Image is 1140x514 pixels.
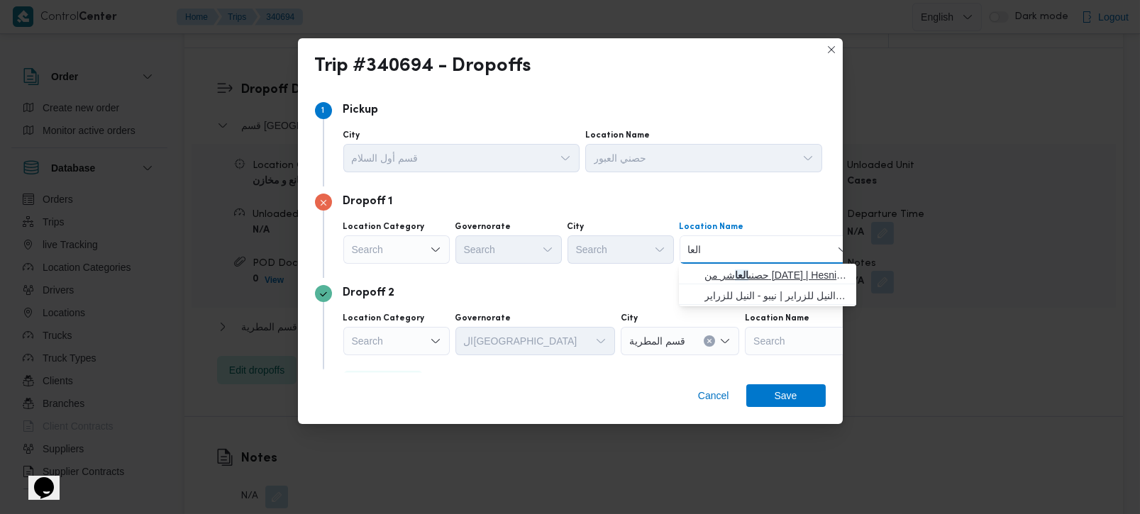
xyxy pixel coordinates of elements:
label: City [621,313,638,324]
label: Location Name [585,130,650,141]
button: Open list of options [430,335,441,347]
span: نيبو _ النيل للزراير | نيبو - النيل للزراير | null [704,287,848,304]
button: حصنى العاشر من رمضان | Hesni Textiles Factory | جزء من مدينة العاشر-مجاورات [679,264,856,284]
label: Location Category [343,221,425,233]
button: نيبو _ النيل للزراير | نيبو - النيل للزراير | null [679,284,856,305]
span: 1 [322,106,325,115]
svg: Step 2 has errors [319,199,328,207]
button: Clear input [704,335,715,347]
button: Open list of options [802,152,814,164]
button: Closes this modal window [823,41,840,58]
p: Dropoff 1 [343,194,393,211]
p: Pickup [343,102,379,119]
p: Dropoff 2 [343,285,395,302]
svg: Step 3 is complete [319,290,328,298]
button: Open list of options [542,244,553,255]
button: Close list of options [837,244,848,255]
label: Location Name [745,313,809,324]
span: قسم أول السلام [352,150,419,165]
span: Save [775,384,797,407]
mark: العا [735,269,748,281]
label: Governorate [455,221,511,233]
button: Open list of options [430,244,441,255]
span: حصني العبور [594,150,646,165]
div: Trip #340694 - Dropoffs [315,55,532,78]
label: Location Category [343,313,425,324]
label: Location Name [680,221,744,233]
span: ال[GEOGRAPHIC_DATA] [464,333,577,348]
button: Open list of options [560,152,571,164]
label: City [343,130,360,141]
button: Cancel [692,384,735,407]
span: حصنى شر من [DATE] | Hesni Textiles Factory | جزء من مدينة العاشر-مجاورات [704,267,848,284]
span: قسم المطرية [629,333,685,348]
iframe: chat widget [14,457,60,500]
button: Open list of options [654,244,665,255]
span: Cancel [698,387,729,404]
label: Governorate [455,313,511,324]
button: Save [746,384,826,407]
button: Open list of options [595,335,607,347]
button: Open list of options [719,335,731,347]
label: City [568,221,585,233]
